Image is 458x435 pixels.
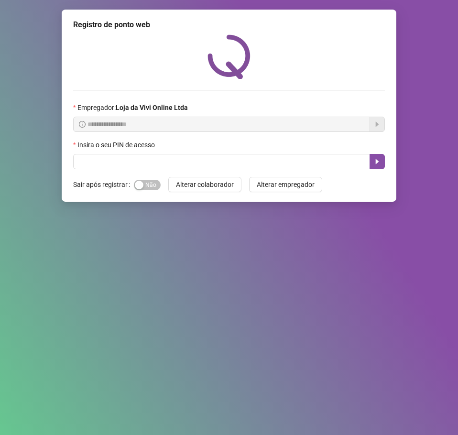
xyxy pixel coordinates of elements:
[207,34,251,79] img: QRPoint
[77,102,188,113] span: Empregador :
[116,104,188,111] strong: Loja da Vivi Online Ltda
[176,179,234,190] span: Alterar colaborador
[79,121,86,128] span: info-circle
[168,177,241,192] button: Alterar colaborador
[373,158,381,165] span: caret-right
[257,179,315,190] span: Alterar empregador
[73,140,161,150] label: Insira o seu PIN de acesso
[73,177,134,192] label: Sair após registrar
[249,177,322,192] button: Alterar empregador
[73,19,385,31] div: Registro de ponto web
